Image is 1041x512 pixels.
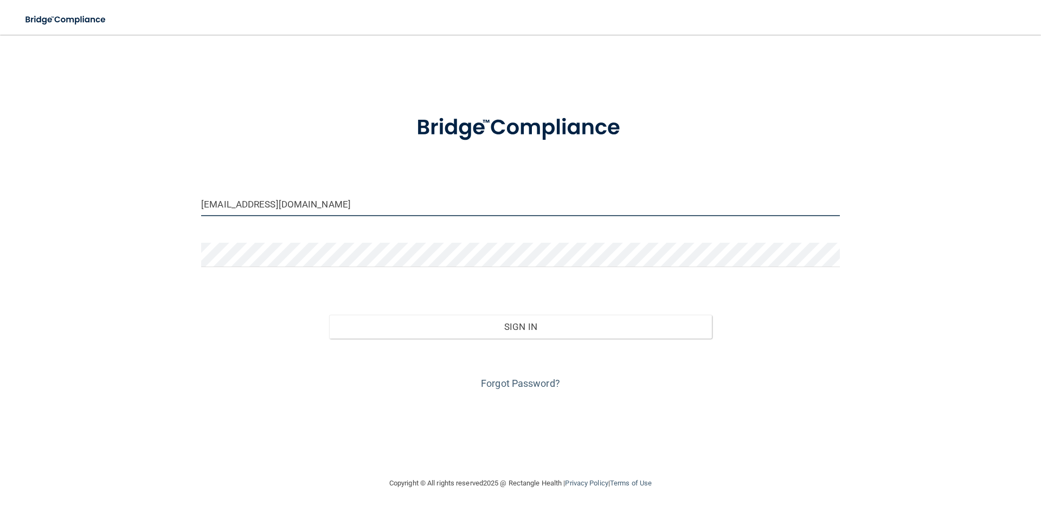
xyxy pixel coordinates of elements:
[610,479,652,487] a: Terms of Use
[481,378,560,389] a: Forgot Password?
[323,466,718,501] div: Copyright © All rights reserved 2025 @ Rectangle Health | |
[16,9,116,31] img: bridge_compliance_login_screen.278c3ca4.svg
[565,479,608,487] a: Privacy Policy
[201,192,840,216] input: Email
[394,100,647,156] img: bridge_compliance_login_screen.278c3ca4.svg
[329,315,712,339] button: Sign In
